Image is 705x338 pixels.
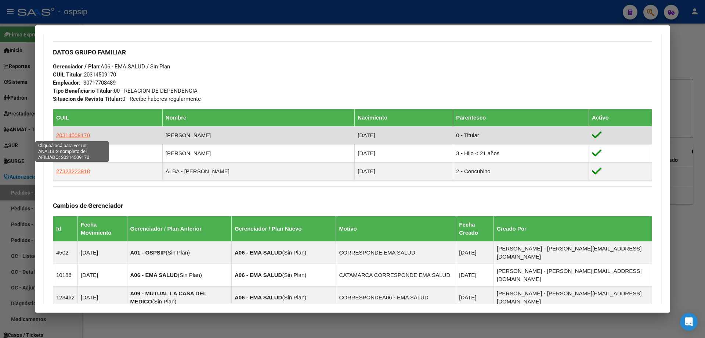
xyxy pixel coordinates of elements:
[127,216,231,242] th: Gerenciador / Plan Anterior
[130,272,178,278] strong: A06 - EMA SALUD
[235,272,282,278] strong: A06 - EMA SALUD
[494,242,652,264] td: [PERSON_NAME] - [PERSON_NAME][EMAIL_ADDRESS][DOMAIN_NAME]
[235,294,282,300] strong: A06 - EMA SALUD
[680,313,698,331] div: Open Intercom Messenger
[53,202,652,210] h3: Cambios de Gerenciador
[355,145,453,163] td: [DATE]
[53,88,198,94] span: 00 - RELACION DE DEPENDENCIA
[453,127,589,145] td: 0 - Titular
[456,216,494,242] th: Fecha Creado
[154,298,175,305] span: Sin Plan
[336,242,456,264] td: CORRESPONDE EMA SALUD
[78,287,127,309] td: [DATE]
[56,150,90,156] span: 27514109228
[162,163,355,181] td: ALBA - [PERSON_NAME]
[53,63,101,70] strong: Gerenciador / Plan:
[53,242,78,264] td: 4502
[78,216,127,242] th: Fecha Movimiento
[53,71,116,78] span: 20314509170
[494,264,652,287] td: [PERSON_NAME] - [PERSON_NAME][EMAIL_ADDRESS][DOMAIN_NAME]
[53,96,201,102] span: 0 - Recibe haberes regularmente
[355,109,453,127] th: Nacimiento
[127,287,231,309] td: ( )
[83,79,116,87] div: 30717708489
[167,249,188,256] span: Sin Plan
[162,145,355,163] td: [PERSON_NAME]
[456,264,494,287] td: [DATE]
[355,163,453,181] td: [DATE]
[494,216,652,242] th: Creado Por
[56,168,90,174] span: 27323223918
[589,109,652,127] th: Activo
[336,216,456,242] th: Motivo
[130,290,207,305] strong: A09 - MUTUAL LA CASA DEL MEDICO
[53,88,114,94] strong: Tipo Beneficiario Titular:
[78,264,127,287] td: [DATE]
[53,79,80,86] strong: Empleador:
[127,264,231,287] td: ( )
[355,127,453,145] td: [DATE]
[456,287,494,309] td: [DATE]
[130,249,166,256] strong: A01 - OSPSIP
[162,109,355,127] th: Nombre
[180,272,200,278] span: Sin Plan
[453,163,589,181] td: 2 - Concubino
[53,109,163,127] th: CUIL
[456,242,494,264] td: [DATE]
[53,63,170,70] span: A06 - EMA SALUD / Sin Plan
[78,242,127,264] td: [DATE]
[336,287,456,309] td: CORRESPONDEA06 - EMA SALUD
[231,216,336,242] th: Gerenciador / Plan Nuevo
[336,264,456,287] td: CATAMARCA CORRESPONDE EMA SALUD
[56,132,90,138] span: 20314509170
[127,242,231,264] td: ( )
[231,264,336,287] td: ( )
[53,216,78,242] th: Id
[53,287,78,309] td: 123462
[284,272,304,278] span: Sin Plan
[284,294,304,300] span: Sin Plan
[235,249,282,256] strong: A06 - EMA SALUD
[231,287,336,309] td: ( )
[53,48,652,56] h3: DATOS GRUPO FAMILIAR
[53,96,122,102] strong: Situacion de Revista Titular:
[162,127,355,145] td: [PERSON_NAME]
[53,264,78,287] td: 10186
[494,287,652,309] td: [PERSON_NAME] - [PERSON_NAME][EMAIL_ADDRESS][DOMAIN_NAME]
[53,71,84,78] strong: CUIL Titular:
[453,145,589,163] td: 3 - Hijo < 21 años
[284,249,304,256] span: Sin Plan
[231,242,336,264] td: ( )
[453,109,589,127] th: Parentesco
